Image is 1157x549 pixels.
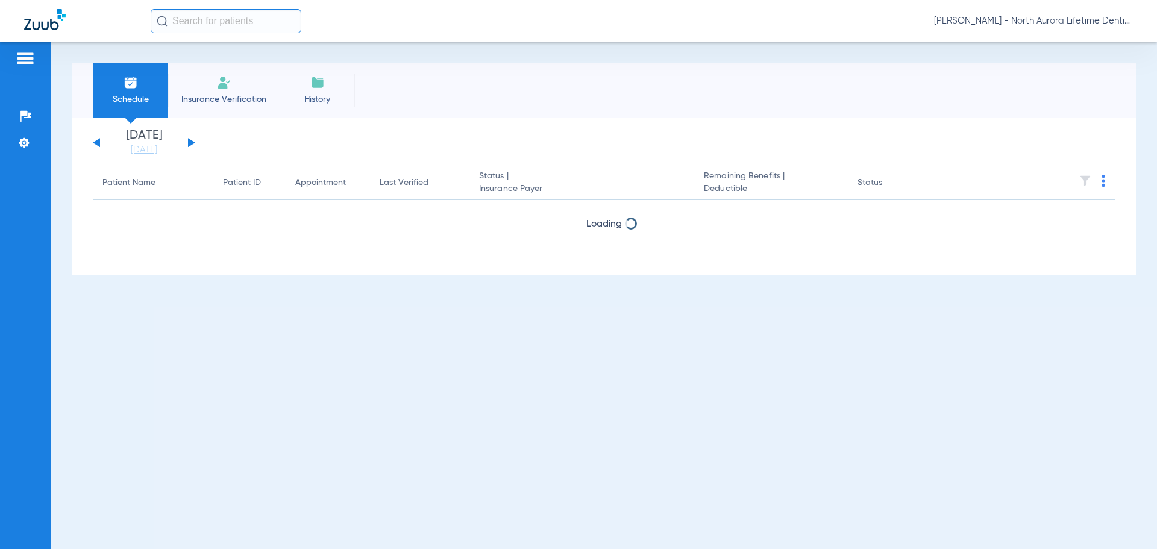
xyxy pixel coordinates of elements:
[848,166,929,200] th: Status
[151,9,301,33] input: Search for patients
[310,75,325,90] img: History
[102,177,155,189] div: Patient Name
[124,75,138,90] img: Schedule
[289,93,346,105] span: History
[24,9,66,30] img: Zuub Logo
[380,177,460,189] div: Last Verified
[102,93,159,105] span: Schedule
[108,130,180,156] li: [DATE]
[380,177,428,189] div: Last Verified
[1102,175,1105,187] img: group-dot-blue.svg
[102,177,204,189] div: Patient Name
[157,16,168,27] img: Search Icon
[586,219,622,229] span: Loading
[704,183,838,195] span: Deductible
[1079,175,1091,187] img: filter.svg
[108,144,180,156] a: [DATE]
[694,166,847,200] th: Remaining Benefits |
[469,166,694,200] th: Status |
[295,177,346,189] div: Appointment
[934,15,1133,27] span: [PERSON_NAME] - North Aurora Lifetime Dentistry
[295,177,360,189] div: Appointment
[16,51,35,66] img: hamburger-icon
[217,75,231,90] img: Manual Insurance Verification
[177,93,271,105] span: Insurance Verification
[479,183,685,195] span: Insurance Payer
[223,177,261,189] div: Patient ID
[223,177,276,189] div: Patient ID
